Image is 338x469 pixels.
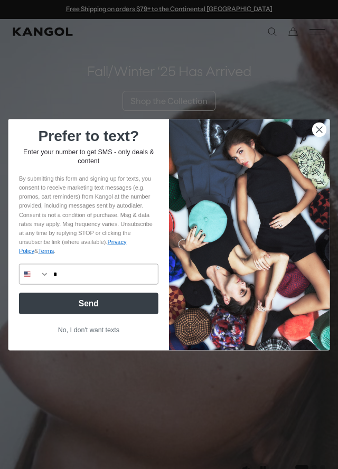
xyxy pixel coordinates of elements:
[24,270,30,277] img: United States
[39,127,139,144] span: Prefer to text?
[19,174,158,256] p: By submitting this form and signing up for texts, you consent to receive marketing text messages ...
[19,293,158,314] button: Send
[49,264,158,284] input: Phone Number
[169,119,330,350] img: 32d93059-7686-46ce-88e0-f8be1b64b1a2.jpeg
[38,248,54,254] a: Terms
[19,322,158,338] button: No, I don't want texts
[20,264,49,284] button: Search Countries
[23,148,154,164] span: Enter your number to get SMS - only deals & content
[19,238,126,254] a: Privacy Policy
[312,122,326,136] button: Close dialog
